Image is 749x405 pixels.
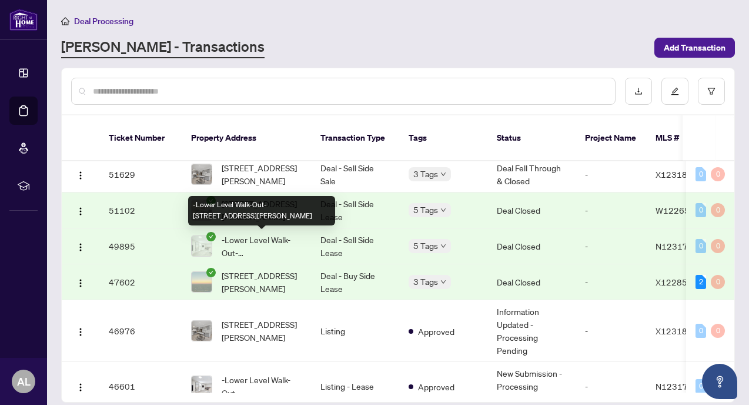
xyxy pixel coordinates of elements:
img: thumbnail-img [192,321,212,341]
td: Deal - Sell Side Lease [311,192,399,228]
img: logo [9,9,38,31]
button: edit [661,78,688,105]
span: down [440,279,446,285]
td: 46976 [99,300,182,362]
button: download [625,78,652,105]
span: 5 Tags [413,203,438,217]
button: Add Transaction [654,38,735,58]
span: 5 Tags [413,239,438,253]
button: Open asap [702,364,737,399]
button: Logo [71,273,90,291]
div: 0 [695,203,706,217]
td: Listing [311,300,399,362]
div: 0 [695,324,706,338]
span: Deal Processing [74,16,133,26]
th: MLS # [646,115,717,161]
a: [PERSON_NAME] - Transactions [61,37,265,58]
span: X12285662 [656,277,703,287]
div: 0 [711,275,725,289]
td: 47602 [99,264,182,300]
span: -Lower Level Walk-Out-[STREET_ADDRESS][PERSON_NAME] [222,373,302,399]
td: 49895 [99,228,182,264]
span: [STREET_ADDRESS][PERSON_NAME] [222,161,302,187]
img: thumbnail-img [192,272,212,292]
button: Logo [71,165,90,184]
th: Status [487,115,576,161]
td: - [576,192,646,228]
img: Logo [76,171,85,180]
span: down [440,207,446,213]
span: home [61,17,69,25]
td: Deal Closed [487,228,576,264]
td: Deal - Sell Side Sale [311,157,399,192]
span: down [440,243,446,249]
img: thumbnail-img [192,376,212,396]
span: [STREET_ADDRESS][PERSON_NAME] [222,318,302,344]
span: download [634,87,643,95]
img: Logo [76,207,85,216]
th: Ticket Number [99,115,182,161]
img: Logo [76,243,85,252]
img: Logo [76,278,85,288]
td: - [576,157,646,192]
span: filter [707,87,715,95]
td: Deal - Sell Side Lease [311,228,399,264]
th: Transaction Type [311,115,399,161]
span: W12265015 [656,205,705,215]
th: Tags [399,115,487,161]
td: - [576,300,646,362]
span: check-circle [206,232,216,241]
div: 0 [711,324,725,338]
div: 0 [711,203,725,217]
div: 0 [711,239,725,253]
span: edit [671,87,679,95]
button: filter [698,78,725,105]
td: Deal Closed [487,192,576,228]
td: Deal - Buy Side Lease [311,264,399,300]
td: - [576,264,646,300]
div: 0 [711,167,725,181]
button: Logo [71,321,90,340]
span: -Lower Level Walk-Out-[STREET_ADDRESS][PERSON_NAME] [222,233,302,259]
span: N12317165 [656,381,704,391]
td: Information Updated - Processing Pending [487,300,576,362]
span: down [440,171,446,177]
span: X12318576 [656,326,703,336]
img: Logo [76,383,85,392]
span: 3 Tags [413,167,438,181]
img: thumbnail-img [192,236,212,256]
td: Deal Fell Through & Closed [487,157,576,192]
span: [STREET_ADDRESS][PERSON_NAME] [222,269,302,295]
th: Project Name [576,115,646,161]
span: 3 Tags [413,275,438,288]
span: Approved [418,325,454,338]
div: 2 [695,275,706,289]
span: N12317165 [656,241,704,251]
span: Add Transaction [664,38,725,57]
td: - [576,228,646,264]
span: check-circle [206,268,216,277]
td: 51102 [99,192,182,228]
td: Deal Closed [487,264,576,300]
div: 0 [695,239,706,253]
span: Approved [418,380,454,393]
span: AL [17,373,31,390]
div: -Lower Level Walk-Out-[STREET_ADDRESS][PERSON_NAME] [188,196,335,225]
img: Logo [76,327,85,337]
td: 51629 [99,157,182,192]
button: Logo [71,377,90,396]
div: 0 [695,167,706,181]
span: X12318576 [656,169,703,180]
div: 0 [695,379,706,393]
button: Logo [71,237,90,255]
button: Logo [71,201,90,220]
th: Property Address [182,115,311,161]
img: thumbnail-img [192,164,212,184]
